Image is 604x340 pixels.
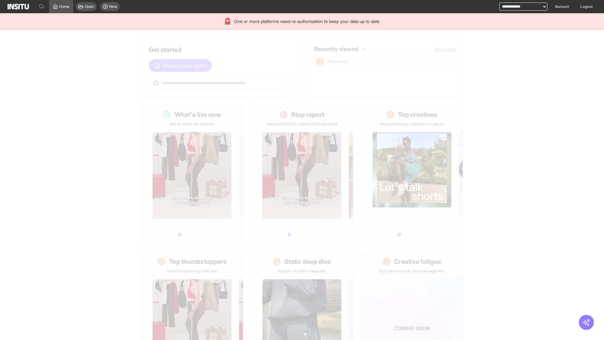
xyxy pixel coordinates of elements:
span: Open [85,4,94,9]
div: 🚨 [224,17,232,26]
span: New [109,4,117,9]
img: Logo [8,4,29,9]
span: Home [59,4,70,9]
span: One or more platforms need re-authorisation to keep your data up to date. [234,18,380,25]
